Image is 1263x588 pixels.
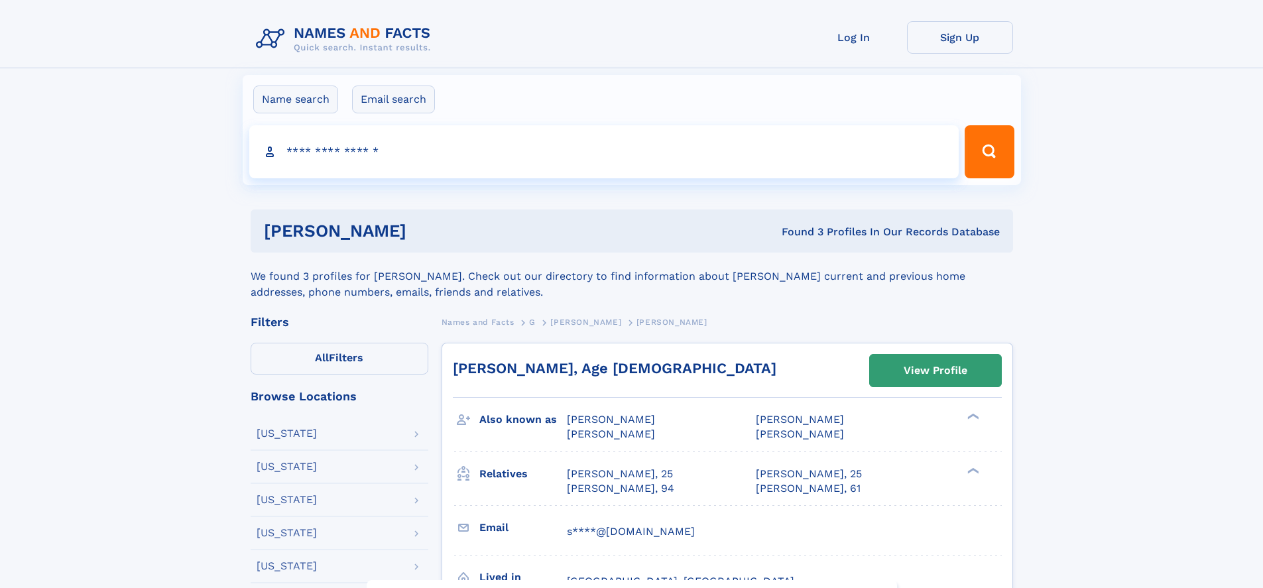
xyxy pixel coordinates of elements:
[479,463,567,485] h3: Relatives
[479,516,567,539] h3: Email
[453,360,776,377] a: [PERSON_NAME], Age [DEMOGRAPHIC_DATA]
[567,575,794,587] span: [GEOGRAPHIC_DATA], [GEOGRAPHIC_DATA]
[529,314,536,330] a: G
[442,314,514,330] a: Names and Facts
[253,86,338,113] label: Name search
[251,316,428,328] div: Filters
[479,408,567,431] h3: Also known as
[352,86,435,113] label: Email search
[965,125,1014,178] button: Search Button
[756,467,862,481] a: [PERSON_NAME], 25
[257,428,317,439] div: [US_STATE]
[636,318,707,327] span: [PERSON_NAME]
[756,413,844,426] span: [PERSON_NAME]
[567,413,655,426] span: [PERSON_NAME]
[249,125,959,178] input: search input
[594,225,1000,239] div: Found 3 Profiles In Our Records Database
[907,21,1013,54] a: Sign Up
[257,495,317,505] div: [US_STATE]
[801,21,907,54] a: Log In
[870,355,1001,386] a: View Profile
[567,467,673,481] a: [PERSON_NAME], 25
[756,428,844,440] span: [PERSON_NAME]
[251,253,1013,300] div: We found 3 profiles for [PERSON_NAME]. Check out our directory to find information about [PERSON_...
[257,461,317,472] div: [US_STATE]
[264,223,594,239] h1: [PERSON_NAME]
[251,21,442,57] img: Logo Names and Facts
[964,412,980,421] div: ❯
[251,343,428,375] label: Filters
[904,355,967,386] div: View Profile
[257,528,317,538] div: [US_STATE]
[550,318,621,327] span: [PERSON_NAME]
[964,466,980,475] div: ❯
[257,561,317,571] div: [US_STATE]
[567,428,655,440] span: [PERSON_NAME]
[550,314,621,330] a: [PERSON_NAME]
[315,351,329,364] span: All
[567,481,674,496] a: [PERSON_NAME], 94
[529,318,536,327] span: G
[251,390,428,402] div: Browse Locations
[756,481,861,496] a: [PERSON_NAME], 61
